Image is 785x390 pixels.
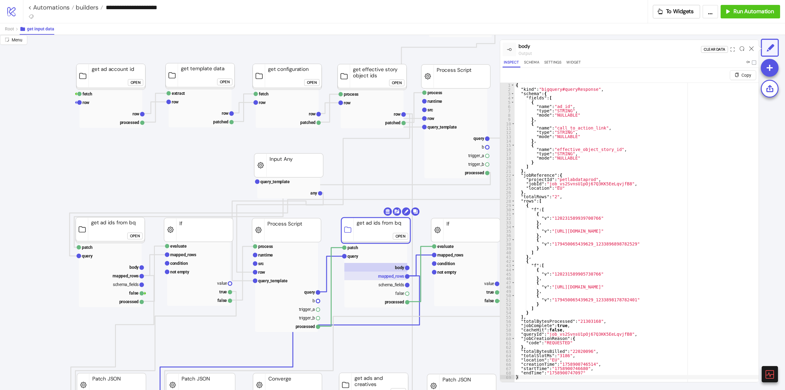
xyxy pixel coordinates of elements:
[500,349,515,353] div: 63
[28,4,74,10] a: < Automations
[427,116,435,121] text: row
[500,375,515,379] div: 69
[131,79,140,86] div: Open
[730,70,756,80] button: Copy
[389,79,404,86] button: Open
[500,289,515,293] div: 49
[500,109,515,113] div: 7
[129,265,139,270] text: body
[27,26,54,31] span: get input data
[132,111,140,116] text: row
[500,323,515,328] div: 57
[347,245,358,250] text: patch
[20,23,54,35] button: get input data
[735,73,739,77] span: copy
[217,79,232,85] button: Open
[258,244,273,249] text: process
[500,220,515,225] div: 33
[500,250,515,255] div: 40
[500,199,515,203] div: 28
[701,46,728,53] button: Clear Data
[312,298,315,303] text: b
[304,290,315,295] text: query
[258,261,264,266] text: src
[82,245,93,250] text: patch
[500,276,515,280] div: 46
[511,91,514,96] span: Toggle code folding, rows 3 through 21
[511,293,515,298] span: Toggle code folding, rows 50 through 52
[730,47,735,52] span: expand
[511,173,515,177] span: Toggle code folding, rows 22 through 26
[74,3,98,11] span: builders
[511,199,515,203] span: Toggle code folding, rows 28 through 55
[259,91,269,96] text: fetch
[500,332,515,336] div: 59
[344,100,351,105] text: row
[500,285,515,289] div: 48
[511,212,515,216] span: Toggle code folding, rows 31 through 33
[741,73,751,78] span: Copy
[427,107,433,112] text: src
[511,237,515,242] span: Toggle code folding, rows 37 through 39
[500,366,515,371] div: 67
[500,130,515,134] div: 12
[511,203,515,207] span: Toggle code folding, rows 29 through 41
[511,207,515,212] span: Toggle code folding, rows 30 through 40
[220,78,230,85] div: Open
[172,91,185,96] text: extract
[500,203,515,207] div: 29
[222,111,229,116] text: row
[394,112,401,117] text: row
[427,99,442,104] text: runtime
[511,280,515,285] span: Toggle code folding, rows 47 through 49
[500,233,515,237] div: 36
[500,229,515,233] div: 35
[500,182,515,186] div: 24
[565,59,582,68] button: Widget
[500,100,515,104] div: 5
[500,152,515,156] div: 17
[392,79,402,86] div: Open
[258,253,273,257] text: runtime
[500,195,515,199] div: 27
[704,46,725,53] div: Clear Data
[500,156,515,160] div: 18
[503,59,520,68] button: Inspect
[511,225,515,229] span: Toggle code folding, rows 34 through 36
[170,252,196,257] text: mapped_rows
[500,298,515,302] div: 51
[500,87,515,91] div: 2
[395,265,404,270] text: body
[500,126,515,130] div: 11
[74,4,103,10] a: builders
[500,96,515,100] div: 4
[82,91,92,96] text: fetch
[500,117,515,122] div: 9
[511,263,515,268] span: Toggle code folding, rows 43 through 53
[5,26,14,31] span: Root
[500,173,515,177] div: 22
[500,207,515,212] div: 30
[666,8,694,15] span: To Widgets
[500,104,515,109] div: 6
[500,328,515,332] div: 58
[127,233,143,239] button: Open
[437,261,455,266] text: condition
[500,83,515,87] div: 1
[427,125,457,129] text: query_template
[484,281,494,286] text: value
[500,272,515,276] div: 45
[82,253,93,258] text: query
[511,96,514,100] span: Toggle code folding, rows 4 through 20
[500,91,515,96] div: 3
[500,315,515,319] div: 55
[500,336,515,341] div: 60
[170,269,190,274] text: not empty
[437,270,457,275] text: not empty
[500,280,515,285] div: 47
[500,319,515,323] div: 56
[82,100,90,105] text: row
[500,147,515,152] div: 16
[393,233,408,240] button: Open
[113,282,139,287] text: schema_fields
